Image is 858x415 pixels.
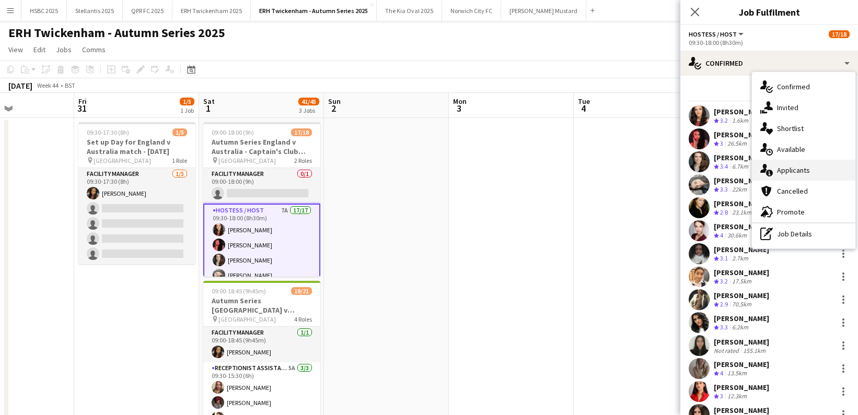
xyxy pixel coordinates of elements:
app-job-card: 09:00-18:00 (9h)17/18Autumn Series England v Australia - Captain's Club (North Stand) - [DATE] [G... [203,122,320,277]
span: Fri [78,97,87,106]
span: Tue [578,97,590,106]
span: 09:30-17:30 (8h) [87,128,129,136]
button: ERH Twickenham - Autumn Series 2025 [251,1,377,21]
button: Stellantis 2025 [67,1,123,21]
span: Comms [82,45,106,54]
button: Norwich City FC [442,1,501,21]
h3: Autumn Series [GEOGRAPHIC_DATA] v Australia - Gate 1 ([GEOGRAPHIC_DATA]) - [DATE] [203,296,320,315]
button: The Kia Oval 2025 [377,1,442,21]
a: Jobs [52,43,76,56]
div: [PERSON_NAME] [714,199,769,208]
div: 2.7km [730,254,750,263]
button: [PERSON_NAME] Mustard [501,1,586,21]
div: 09:30-18:00 (8h30m) [689,39,850,46]
span: 1 [202,102,215,114]
div: 13.5km [725,369,749,378]
span: 3 [451,102,467,114]
span: 31 [77,102,87,114]
div: 30.6km [725,231,749,240]
div: [PERSON_NAME] [714,291,769,300]
span: 1 Role [172,157,187,164]
a: View [4,43,27,56]
span: Sat [203,97,215,106]
div: 23.1km [730,208,753,217]
app-card-role: Facility Manager0/109:00-18:00 (9h) [203,168,320,204]
div: 70.5km [730,300,753,309]
button: QPR FC 2025 [123,1,172,21]
span: Cancelled [777,186,808,196]
app-job-card: 09:30-17:30 (8h)1/5Set up Day for England v Australia match - [DATE] [GEOGRAPHIC_DATA]1 RoleFacil... [78,122,195,264]
div: [PERSON_NAME] [714,314,769,323]
div: Job Details [752,223,855,244]
h1: ERH Twickenham - Autumn Series 2025 [8,25,225,41]
span: Promote [777,207,805,217]
span: 3.1 [720,254,728,262]
div: 12.3km [725,392,749,401]
span: 3.4 [720,162,728,170]
div: 155.1km [741,347,768,354]
span: [GEOGRAPHIC_DATA] [218,315,276,323]
div: [PERSON_NAME] [714,360,769,369]
span: Hostess / Host [689,30,737,38]
span: 4 [720,369,723,377]
div: 1.6km [730,116,750,125]
span: 17/18 [291,128,312,136]
span: 2 Roles [294,157,312,164]
span: [GEOGRAPHIC_DATA] [218,157,276,164]
span: 4 [576,102,590,114]
span: 2 [327,102,341,114]
span: 3 [720,392,723,400]
span: 3.2 [720,277,728,285]
span: Shortlist [777,124,804,133]
div: [PERSON_NAME] [714,107,769,116]
span: 3.2 [720,116,728,124]
div: [PERSON_NAME] [714,406,769,415]
span: [GEOGRAPHIC_DATA] [94,157,151,164]
div: [PERSON_NAME] [714,222,769,231]
div: Confirmed [680,51,858,76]
span: 19/21 [291,287,312,295]
span: 3 [720,139,723,147]
span: 09:00-18:45 (9h45m) [212,287,266,295]
span: 3.3 [720,185,728,193]
span: 3.3 [720,323,728,331]
span: Available [777,145,805,154]
span: 41/45 [298,98,319,105]
div: 1 Job [180,106,194,114]
span: 17/18 [829,30,850,38]
div: [DATE] [8,80,32,91]
div: [PERSON_NAME] [714,176,769,185]
div: [PERSON_NAME] [714,337,769,347]
div: [PERSON_NAME] [714,130,769,139]
span: 1/5 [172,128,187,136]
div: [PERSON_NAME] [714,383,769,392]
div: 26.5km [725,139,749,148]
app-card-role: Facility Manager1/509:30-17:30 (8h)[PERSON_NAME] [78,168,195,264]
div: 22km [730,185,749,194]
div: [PERSON_NAME] [714,268,769,277]
span: Mon [453,97,467,106]
span: 2.8 [720,208,728,216]
span: View [8,45,23,54]
span: 1/5 [180,98,194,105]
button: ERH Twickenham 2025 [172,1,251,21]
span: Week 44 [34,81,61,89]
span: Sun [328,97,341,106]
h3: Job Fulfilment [680,5,858,19]
div: Not rated [714,347,741,354]
div: [PERSON_NAME] [714,245,769,254]
app-card-role: Facility Manager1/109:00-18:45 (9h45m)[PERSON_NAME] [203,327,320,362]
a: Edit [29,43,50,56]
h3: Set up Day for England v Australia match - [DATE] [78,137,195,156]
span: Confirmed [777,82,810,91]
a: Comms [78,43,110,56]
div: 17.5km [730,277,753,286]
div: 6.2km [730,323,750,332]
div: BST [65,81,75,89]
div: 6.7km [730,162,750,171]
span: Edit [33,45,45,54]
span: Jobs [56,45,72,54]
span: 4 Roles [294,315,312,323]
